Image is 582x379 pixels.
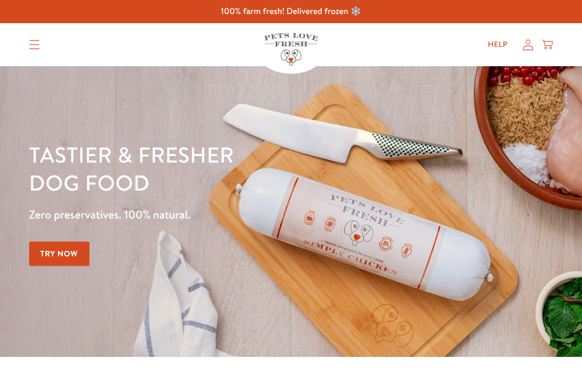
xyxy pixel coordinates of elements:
[479,34,516,55] a: Help
[264,33,318,66] img: Pets Love Fresh
[29,141,378,196] h1: Tastier & fresher dog food
[29,242,89,266] a: Try Now
[29,205,378,224] p: Zero preservatives. 100% natural.
[20,31,48,58] summary: Translation missing: en.sections.header.menu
